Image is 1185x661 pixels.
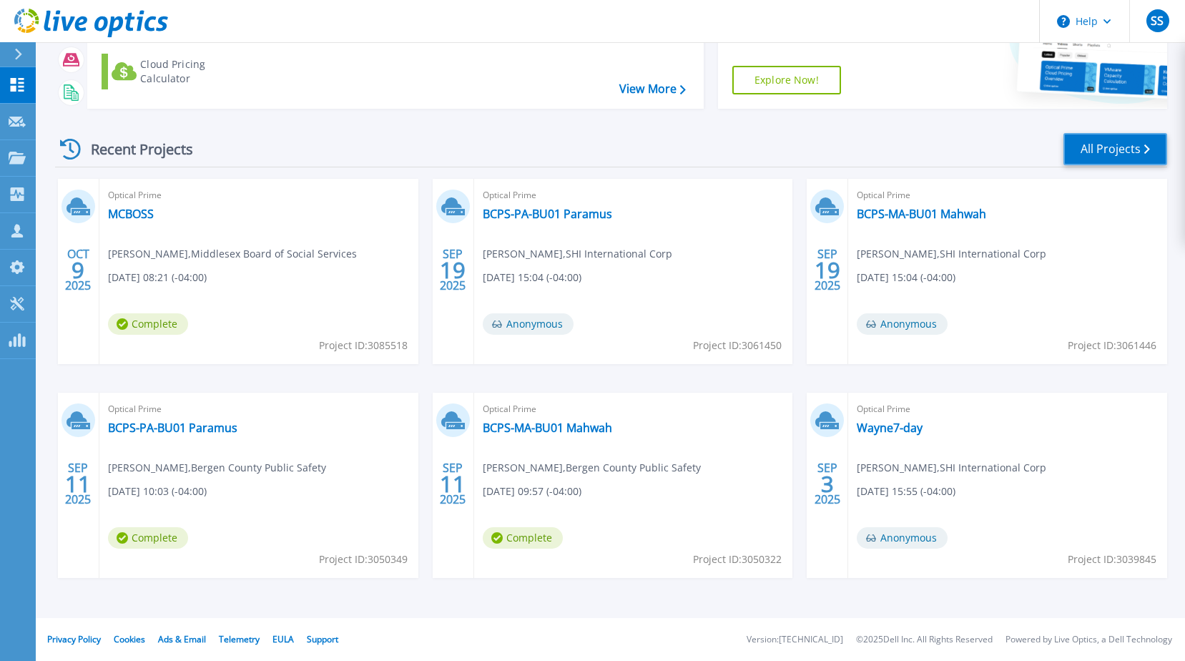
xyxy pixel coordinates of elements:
[439,458,466,510] div: SEP 2025
[440,264,466,276] span: 19
[65,478,91,490] span: 11
[857,460,1046,476] span: [PERSON_NAME] , SHI International Corp
[483,421,612,435] a: BCPS-MA-BU01 Mahwah
[307,633,338,645] a: Support
[857,527,948,549] span: Anonymous
[693,338,782,353] span: Project ID: 3061450
[108,187,410,203] span: Optical Prime
[483,246,672,262] span: [PERSON_NAME] , SHI International Corp
[483,207,612,221] a: BCPS-PA-BU01 Paramus
[319,552,408,567] span: Project ID: 3050349
[857,246,1046,262] span: [PERSON_NAME] , SHI International Corp
[1151,15,1164,26] span: SS
[483,313,574,335] span: Anonymous
[857,207,986,221] a: BCPS-MA-BU01 Mahwah
[158,633,206,645] a: Ads & Email
[440,478,466,490] span: 11
[693,552,782,567] span: Project ID: 3050322
[483,460,701,476] span: [PERSON_NAME] , Bergen County Public Safety
[1068,552,1156,567] span: Project ID: 3039845
[732,66,841,94] a: Explore Now!
[821,478,834,490] span: 3
[108,401,410,417] span: Optical Prime
[272,633,294,645] a: EULA
[483,401,785,417] span: Optical Prime
[857,401,1159,417] span: Optical Prime
[814,458,841,510] div: SEP 2025
[102,54,261,89] a: Cloud Pricing Calculator
[108,484,207,499] span: [DATE] 10:03 (-04:00)
[64,244,92,296] div: OCT 2025
[72,264,84,276] span: 9
[108,421,237,435] a: BCPS-PA-BU01 Paramus
[814,244,841,296] div: SEP 2025
[108,270,207,285] span: [DATE] 08:21 (-04:00)
[483,187,785,203] span: Optical Prime
[114,633,145,645] a: Cookies
[108,527,188,549] span: Complete
[483,527,563,549] span: Complete
[219,633,260,645] a: Telemetry
[483,270,581,285] span: [DATE] 15:04 (-04:00)
[439,244,466,296] div: SEP 2025
[1005,635,1172,645] li: Powered by Live Optics, a Dell Technology
[857,421,923,435] a: Wayne7-day
[47,633,101,645] a: Privacy Policy
[619,82,686,96] a: View More
[108,207,154,221] a: MCBOSS
[857,270,955,285] span: [DATE] 15:04 (-04:00)
[55,132,212,167] div: Recent Projects
[1068,338,1156,353] span: Project ID: 3061446
[319,338,408,353] span: Project ID: 3085518
[108,460,326,476] span: [PERSON_NAME] , Bergen County Public Safety
[108,313,188,335] span: Complete
[815,264,840,276] span: 19
[857,313,948,335] span: Anonymous
[857,187,1159,203] span: Optical Prime
[140,57,255,86] div: Cloud Pricing Calculator
[856,635,993,645] li: © 2025 Dell Inc. All Rights Reserved
[857,484,955,499] span: [DATE] 15:55 (-04:00)
[483,484,581,499] span: [DATE] 09:57 (-04:00)
[108,246,357,262] span: [PERSON_NAME] , Middlesex Board of Social Services
[64,458,92,510] div: SEP 2025
[1063,133,1167,165] a: All Projects
[747,635,843,645] li: Version: [TECHNICAL_ID]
